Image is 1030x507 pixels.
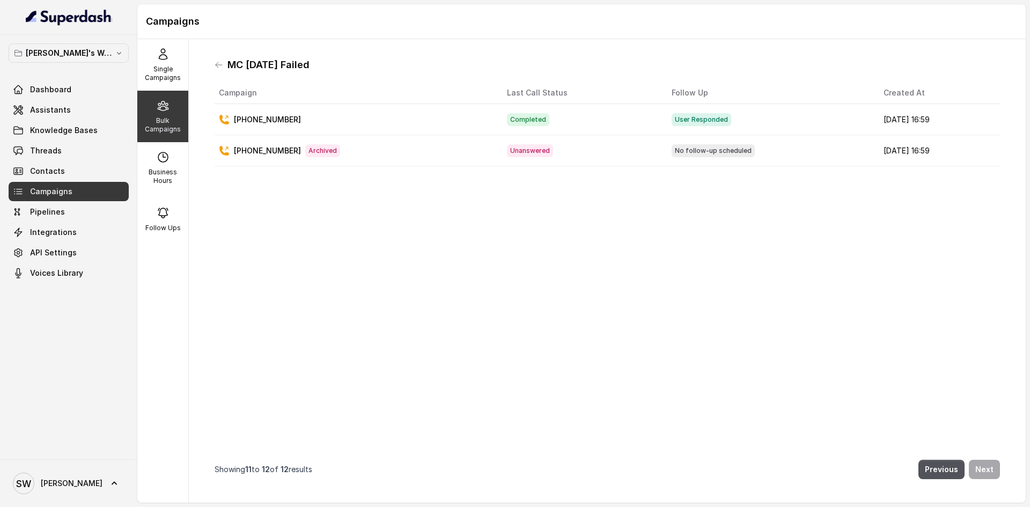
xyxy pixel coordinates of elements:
a: Contacts [9,161,129,181]
span: User Responded [672,113,731,126]
p: Showing to of results [215,464,312,475]
a: Pipelines [9,202,129,222]
span: API Settings [30,247,77,258]
p: [PHONE_NUMBER] [234,114,301,125]
a: Assistants [9,100,129,120]
span: Dashboard [30,84,71,95]
span: Campaigns [30,186,72,197]
th: Last Call Status [498,82,663,104]
th: Follow Up [663,82,876,104]
span: No follow-up scheduled [672,144,755,157]
span: 12 [281,465,289,474]
span: Integrations [30,227,77,238]
span: 12 [262,465,270,474]
h1: MC [DATE] Failed [227,56,310,74]
span: Completed [507,113,549,126]
span: 11 [245,465,252,474]
img: light.svg [26,9,112,26]
th: Campaign [215,82,498,104]
span: Unanswered [507,144,553,157]
a: Knowledge Bases [9,121,129,140]
span: Threads [30,145,62,156]
p: Single Campaigns [142,65,184,82]
a: Dashboard [9,80,129,99]
p: Business Hours [142,168,184,185]
p: [PHONE_NUMBER] [234,145,301,156]
button: Next [969,460,1000,479]
td: [DATE] 16:59 [875,104,1000,135]
td: [DATE] 16:59 [875,135,1000,166]
span: Voices Library [30,268,83,278]
span: Archived [305,144,340,157]
span: Knowledge Bases [30,125,98,136]
a: API Settings [9,243,129,262]
span: Pipelines [30,207,65,217]
th: Created At [875,82,1000,104]
span: Assistants [30,105,71,115]
a: [PERSON_NAME] [9,468,129,498]
span: Contacts [30,166,65,177]
a: Integrations [9,223,129,242]
span: [PERSON_NAME] [41,478,102,489]
a: Campaigns [9,182,129,201]
button: [PERSON_NAME]'s Workspace [9,43,129,63]
p: [PERSON_NAME]'s Workspace [26,47,112,60]
text: SW [16,478,31,489]
p: Follow Ups [145,224,181,232]
a: Threads [9,141,129,160]
p: Bulk Campaigns [142,116,184,134]
a: Voices Library [9,263,129,283]
h1: Campaigns [146,13,1017,30]
nav: Pagination [215,453,1000,486]
button: Previous [918,460,965,479]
